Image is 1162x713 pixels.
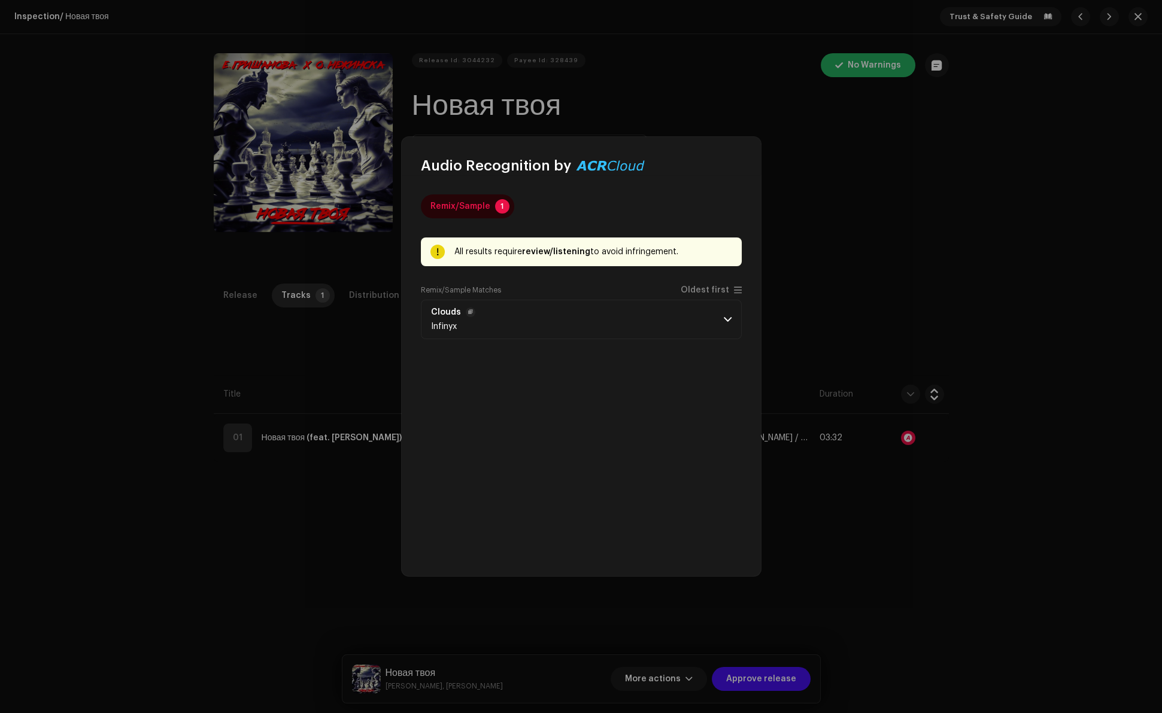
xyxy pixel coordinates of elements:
strong: Clouds [431,307,461,317]
strong: review/listening [522,248,590,256]
label: Remix/Sample Matches [421,285,501,295]
div: All results require to avoid infringement. [454,245,732,259]
span: Oldest first [681,286,729,295]
span: Clouds [431,307,475,317]
span: Infinyx [431,322,457,331]
p-badge: 1 [495,199,509,214]
span: Audio Recognition by [421,156,571,175]
div: Remix/Sample [430,194,490,218]
p-togglebutton: Oldest first [681,285,742,295]
p-accordion-header: CloudsInfinyx [421,300,742,339]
